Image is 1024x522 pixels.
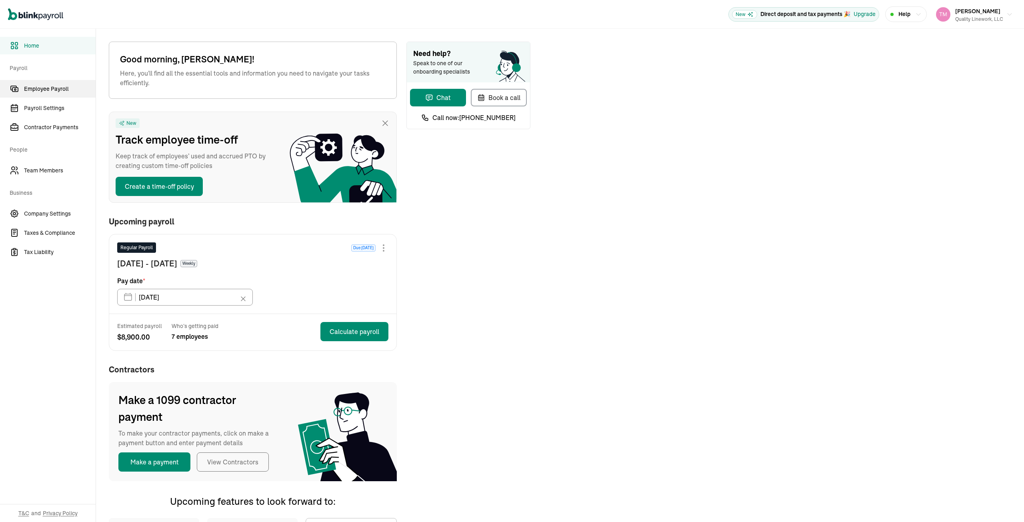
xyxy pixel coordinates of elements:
[410,89,466,106] button: Chat
[118,452,190,472] button: Make a payment
[109,364,397,376] span: Contractors
[24,104,96,112] span: Payroll Settings
[955,16,1003,23] div: Quality Linework, LLC
[118,392,278,425] span: Make a 1099 contractor payment
[172,332,218,341] span: 7 employees
[120,53,386,66] span: Good morning, [PERSON_NAME]!
[854,10,876,18] button: Upgrade
[413,48,524,59] span: Need help?
[471,89,527,106] button: Book a call
[43,509,78,517] span: Privacy Policy
[10,138,91,160] span: People
[432,113,516,122] span: Call now: [PHONE_NUMBER]
[117,258,177,270] span: [DATE] - [DATE]
[24,248,96,256] span: Tax Liability
[109,217,174,226] span: Upcoming payroll
[732,10,757,19] span: New
[117,322,162,330] span: Estimated payroll
[18,509,29,517] span: T&C
[126,120,136,126] span: New
[120,68,386,88] span: Here, you'll find all the essential tools and information you need to navigate your tasks efficie...
[117,332,162,342] span: $ 8,900.00
[118,428,278,448] span: To make your contractor payments, click on make a payment button and enter payment details
[116,177,203,196] button: Create a time-off policy
[898,10,910,18] span: Help
[24,166,96,175] span: Team Members
[24,123,96,132] span: Contractor Payments
[10,56,91,78] span: Payroll
[891,436,1024,522] iframe: Chat Widget
[117,289,253,306] input: XX/XX/XX
[24,42,96,50] span: Home
[955,8,1000,15] span: [PERSON_NAME]
[760,10,850,18] p: Direct deposit and tax payments 🎉
[425,93,451,102] div: Chat
[10,181,91,203] span: Business
[24,85,96,93] span: Employee Payroll
[172,322,218,330] span: Who’s getting paid
[24,229,96,237] span: Taxes & Compliance
[170,495,336,507] span: Upcoming features to look forward to:
[24,210,96,218] span: Company Settings
[885,6,927,22] button: Help
[180,260,197,267] span: Weekly
[120,244,153,251] span: Regular Payroll
[351,244,376,252] span: Due [DATE]
[413,59,481,76] span: Speak to one of our onboarding specialists
[477,93,520,102] div: Book a call
[117,276,145,286] span: Pay date
[8,3,63,26] nav: Global
[197,452,269,472] button: View Contractors
[933,4,1016,24] button: [PERSON_NAME]Quality Linework, LLC
[320,322,388,341] button: Calculate payroll
[116,151,276,170] span: Keep track of employees’ used and accrued PTO by creating custom time-off policies
[116,131,276,148] span: Track employee time-off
